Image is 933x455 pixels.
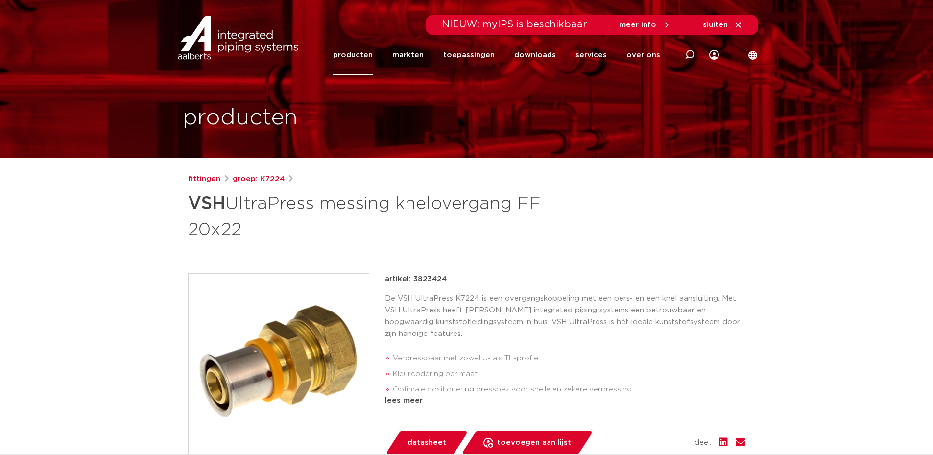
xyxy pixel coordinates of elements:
nav: Menu [333,35,660,75]
a: fittingen [188,173,220,185]
span: deel: [694,437,711,449]
a: downloads [514,35,556,75]
p: artikel: 3823424 [385,273,447,285]
span: toevoegen aan lijst [497,435,571,451]
p: De VSH UltraPress K7224 is een overgangskoppeling met een pers- en een knel aansluiting. Met VSH ... [385,293,745,340]
span: datasheet [407,435,446,451]
img: Product Image for VSH UltraPress messing knelovergang FF 20x22 [189,274,369,454]
a: datasheet [385,431,468,455]
div: my IPS [709,35,719,75]
a: services [575,35,607,75]
a: meer info [619,21,671,29]
a: toepassingen [443,35,495,75]
a: producten [333,35,373,75]
h1: UltraPress messing knelovergang FF 20x22 [188,189,556,242]
span: NIEUW: myIPS is beschikbaar [442,20,587,29]
li: Kleurcodering per maat [393,366,745,382]
span: sluiten [703,21,728,28]
li: Verpressbaar met zowel U- als TH-profiel [393,351,745,366]
a: sluiten [703,21,742,29]
a: groep: K7224 [233,173,285,185]
div: lees meer [385,395,745,407]
span: meer info [619,21,656,28]
li: Optimale positionering pressbek voor snelle en zekere verpressing [393,382,745,398]
a: markten [392,35,424,75]
a: over ons [626,35,660,75]
strong: VSH [188,195,225,213]
h1: producten [183,102,298,134]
